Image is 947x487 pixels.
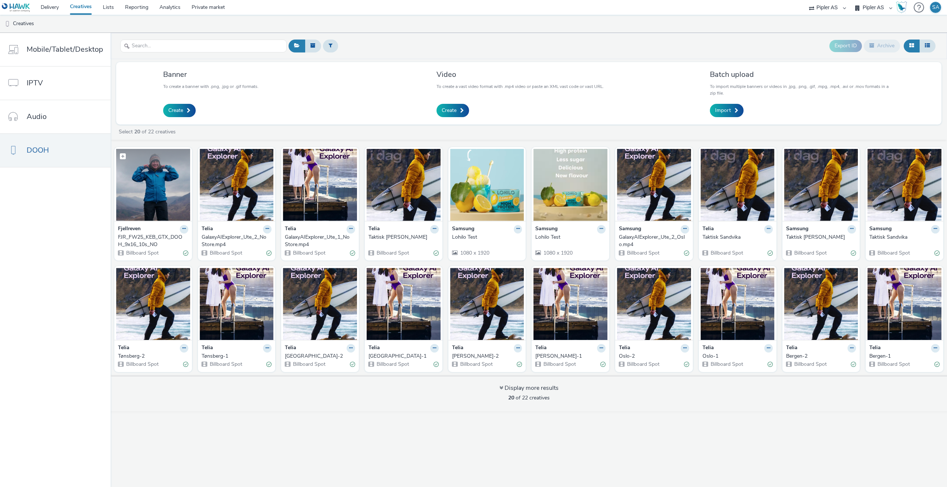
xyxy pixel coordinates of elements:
div: Valid [517,361,522,368]
h3: Batch upload [710,69,895,79]
div: Taktisk Sandvika [702,234,770,241]
img: FJR_FW25_KEB_GTX_DOOH_9x16_10s_NO visual [116,149,190,221]
strong: 20 [134,128,140,135]
span: Billboard Spot [292,361,326,368]
strong: Telia [786,344,798,353]
img: Taktisk Strømmen visual [367,149,441,221]
span: Billboard Spot [626,249,660,256]
a: FJR_FW25_KEB_GTX_DOOH_9x16_10s_NO [118,234,188,249]
div: GalaxyAIExplorer_Ute_1_NoStore.mp4 [285,234,352,249]
strong: Telia [202,225,213,234]
div: Lohilo Test [535,234,603,241]
a: [GEOGRAPHIC_DATA]-1 [368,353,439,360]
div: FJR_FW25_KEB_GTX_DOOH_9x16_10s_NO [118,234,185,249]
span: Billboard Spot [543,361,576,368]
div: Tønsberg-1 [202,353,269,360]
a: [PERSON_NAME]-2 [452,353,522,360]
a: Hawk Academy [896,1,910,13]
button: Export ID [829,40,862,52]
a: Tønsberg-1 [202,353,272,360]
a: Tønsberg-2 [118,353,188,360]
span: Mobile/Tablet/Desktop [27,44,103,55]
span: Billboard Spot [459,361,493,368]
span: Billboard Spot [877,249,910,256]
div: Valid [434,361,439,368]
span: of 22 creatives [508,394,550,401]
div: GalaxyAIExplorer_Ute_2_NoStore.mp4 [202,234,269,249]
div: [PERSON_NAME]-1 [535,353,603,360]
a: Oslo-2 [619,353,689,360]
strong: Samsung [535,225,557,234]
p: To import multiple banners or videos in .jpg, .png, .gif, .mpg, .mp4, .avi or .mov formats in a z... [710,83,895,96]
span: Billboard Spot [376,361,409,368]
strong: Telia [118,344,129,353]
div: [GEOGRAPHIC_DATA]-1 [368,353,436,360]
img: Lohilo Test visual [450,149,524,221]
strong: Samsung [619,225,641,234]
span: Import [715,107,731,114]
p: To create a banner with .png, .jpg or .gif formats. [163,83,259,90]
div: Valid [934,249,940,257]
strong: Samsung [786,225,808,234]
strong: Telia [535,344,547,353]
button: Table [919,40,936,52]
span: Billboard Spot [710,361,743,368]
span: Billboard Spot [292,249,326,256]
a: Bergen-1 [869,353,940,360]
button: Archive [864,40,900,52]
div: Valid [768,249,773,257]
div: Valid [600,361,606,368]
span: Billboard Spot [793,361,827,368]
span: Billboard Spot [125,249,159,256]
button: Grid [904,40,920,52]
div: Valid [934,361,940,368]
img: Tønsberg-2 visual [116,268,190,340]
div: Valid [266,361,272,368]
img: Bergen-1 visual [867,268,941,340]
img: GalaxyAIExplorer_Ute_1_NoStore.mp4 visual [283,149,357,221]
div: [GEOGRAPHIC_DATA]-2 [285,353,352,360]
input: Search... [120,40,287,52]
a: GalaxyAIExplorer_Ute_2_NoStore.mp4 [202,234,272,249]
div: Valid [183,249,188,257]
span: 1080 x 1920 [543,249,573,256]
img: Strømmen-2 visual [450,268,524,340]
div: Valid [851,361,856,368]
a: [GEOGRAPHIC_DATA]-2 [285,353,355,360]
span: Billboard Spot [710,249,743,256]
img: GalaxyAIExplorer_Ute_2_NoStore.mp4 visual [200,149,274,221]
img: Oslo-1 visual [701,268,775,340]
img: Taktisk Sandvika visual [701,149,775,221]
strong: 20 [508,394,514,401]
span: 1080 x 1920 [459,249,489,256]
a: Create [163,104,196,117]
div: GalaxyAIExplorer_Ute_2_Oslo.mp4 [619,234,686,249]
span: Create [442,107,456,114]
span: Audio [27,111,47,122]
h3: Video [437,69,604,79]
div: Valid [851,249,856,257]
div: Oslo-2 [619,353,686,360]
a: Lohilo Test [535,234,606,241]
span: Billboard Spot [626,361,660,368]
strong: Samsung [452,225,474,234]
div: Bergen-2 [786,353,853,360]
div: [PERSON_NAME]-2 [452,353,519,360]
div: Valid [350,361,355,368]
a: [PERSON_NAME]-1 [535,353,606,360]
div: Valid [350,249,355,257]
strong: Telia [702,225,714,234]
strong: Fjellreven [118,225,141,234]
div: Oslo-1 [702,353,770,360]
a: Taktisk [PERSON_NAME] [368,234,439,241]
img: Lohilo Test visual [533,149,607,221]
strong: Telia [869,344,881,353]
div: Valid [684,361,689,368]
img: undefined Logo [2,3,30,12]
strong: Telia [702,344,714,353]
img: Bergen-2 visual [784,268,858,340]
a: Taktisk [PERSON_NAME] [786,234,856,241]
img: Oslo-2 visual [617,268,691,340]
div: Hawk Academy [896,1,907,13]
div: SA [932,2,939,13]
